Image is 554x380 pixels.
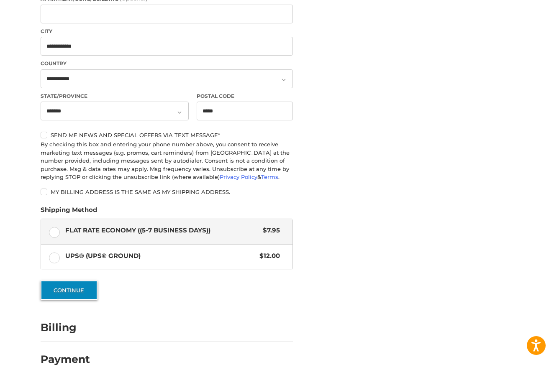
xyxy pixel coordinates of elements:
button: Continue [41,281,97,300]
label: Send me news and special offers via text message* [41,132,293,138]
label: Postal Code [197,92,293,100]
span: $7.95 [259,226,280,235]
div: By checking this box and entering your phone number above, you consent to receive marketing text ... [41,140,293,181]
h2: Payment [41,353,90,366]
label: City [41,28,293,35]
span: UPS® (UPS® Ground) [65,251,256,261]
legend: Shipping Method [41,205,97,219]
label: My billing address is the same as my shipping address. [41,189,293,195]
h2: Billing [41,321,90,334]
span: Flat Rate Economy ((5-7 Business Days)) [65,226,259,235]
a: Terms [261,173,278,180]
label: Country [41,60,293,67]
span: $12.00 [256,251,280,261]
label: State/Province [41,92,189,100]
a: Privacy Policy [220,173,257,180]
